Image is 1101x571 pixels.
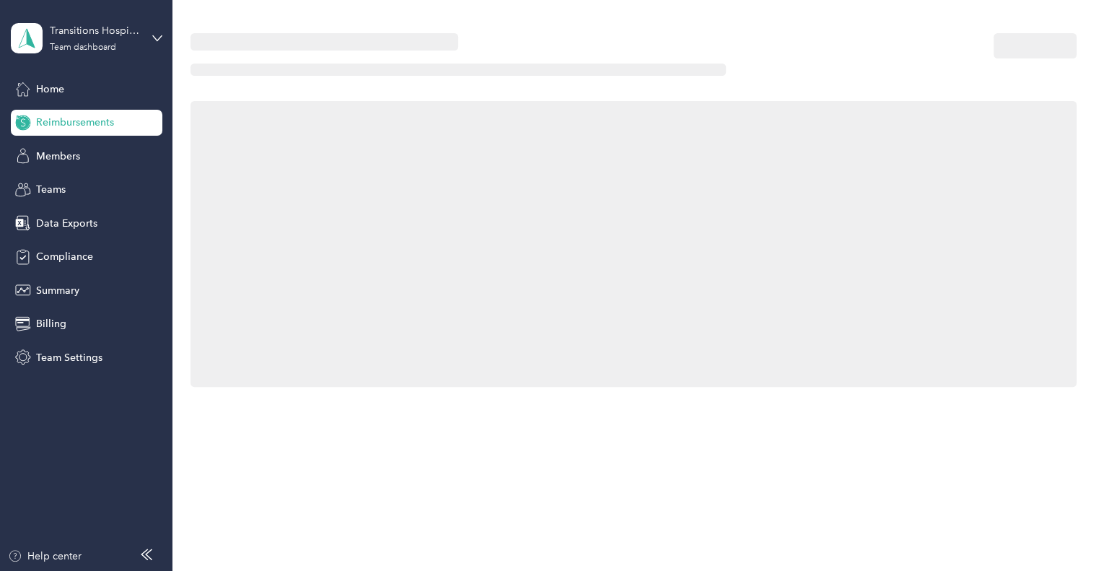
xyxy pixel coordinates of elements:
span: Home [36,82,64,97]
span: Summary [36,283,79,298]
span: Compliance [36,249,93,264]
span: Members [36,149,80,164]
span: Billing [36,316,66,331]
iframe: Everlance-gr Chat Button Frame [1020,490,1101,571]
span: Reimbursements [36,115,114,130]
div: Transitions Hospice Care [50,23,140,38]
button: Help center [8,549,82,564]
span: Team Settings [36,350,102,365]
span: Data Exports [36,216,97,231]
div: Team dashboard [50,43,116,52]
span: Teams [36,182,66,197]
